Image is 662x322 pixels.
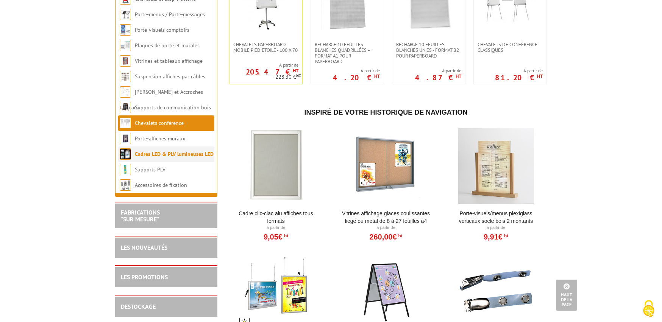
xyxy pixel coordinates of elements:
[339,225,433,231] p: À partir de
[369,235,402,239] a: 260,00€HT
[233,42,298,53] span: Chevalets Paperboard Mobile Pied Etoile - 100 x 70
[503,233,508,238] sup: HT
[246,70,298,74] p: 205.47 €
[556,280,577,311] a: Haut de la page
[229,225,323,231] p: À partir de
[120,9,131,20] img: Porte-menus / Porte-messages
[121,273,168,281] a: LES PROMOTIONS
[537,73,543,79] sup: HT
[311,42,384,64] a: Recharge 10 feuilles blanches quadrillées – format A1 pour Paperboard
[135,11,205,18] a: Porte-menus / Porte-messages
[120,89,203,111] a: [PERSON_NAME] et Accroches tableaux
[120,55,131,67] img: Vitrines et tableaux affichage
[397,233,403,238] sup: HT
[333,75,380,80] p: 4.20 €
[315,42,380,64] span: Recharge 10 feuilles blanches quadrillées – format A1 pour Paperboard
[495,68,543,74] span: A partir de
[283,233,288,238] sup: HT
[135,151,214,157] a: Cadres LED & PLV lumineuses LED
[456,73,461,79] sup: HT
[396,42,461,59] span: Recharge 10 feuilles blanches unies - format B2 pour Paperboard
[415,75,461,80] p: 4.87 €
[120,71,131,82] img: Suspension affiches par câbles
[304,109,467,116] span: Inspiré de votre historique de navigation
[293,67,298,74] sup: HT
[135,58,203,64] a: Vitrines et tableaux affichage
[135,104,211,111] a: Supports de communication bois
[449,210,543,225] a: Porte-Visuels/Menus Plexiglass Verticaux Socle Bois 2 Montants
[121,303,156,310] a: DESTOCKAGE
[120,164,131,175] img: Supports PLV
[230,62,298,68] span: A partir de
[135,182,187,188] a: Accessoires de fixation
[478,42,543,53] span: Chevalets de Conférence Classiques
[639,299,658,318] img: Cookies (fenêtre modale)
[264,235,288,239] a: 9,05€HT
[135,26,189,33] a: Porte-visuels comptoirs
[135,166,165,173] a: Supports PLV
[495,75,543,80] p: 81.20 €
[415,68,461,74] span: A partir de
[229,210,323,225] a: Cadre Clic-Clac Alu affiches tous formats
[339,210,433,225] a: Vitrines affichage glaces coulissantes liège ou métal de 8 à 27 feuilles A4
[120,179,131,191] img: Accessoires de fixation
[121,208,160,223] a: FABRICATIONS"Sur Mesure"
[275,74,301,80] p: 228.30 €
[474,42,546,53] a: Chevalets de Conférence Classiques
[120,24,131,36] img: Porte-visuels comptoirs
[135,42,200,49] a: Plaques de porte et murales
[135,120,184,126] a: Chevalets conférence
[120,117,131,129] img: Chevalets conférence
[120,86,131,98] img: Cimaises et Accroches tableaux
[296,73,301,78] sup: HT
[135,73,205,80] a: Suspension affiches par câbles
[449,225,543,231] p: À partir de
[120,148,131,160] img: Cadres LED & PLV lumineuses LED
[135,135,185,142] a: Porte-affiches muraux
[120,40,131,51] img: Plaques de porte et murales
[120,133,131,144] img: Porte-affiches muraux
[392,42,465,59] a: Recharge 10 feuilles blanches unies - format B2 pour Paperboard
[484,235,508,239] a: 9,91€HT
[374,73,380,79] sup: HT
[230,42,302,53] a: Chevalets Paperboard Mobile Pied Etoile - 100 x 70
[333,68,380,74] span: A partir de
[635,296,662,322] button: Cookies (fenêtre modale)
[121,244,167,251] a: LES NOUVEAUTÉS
